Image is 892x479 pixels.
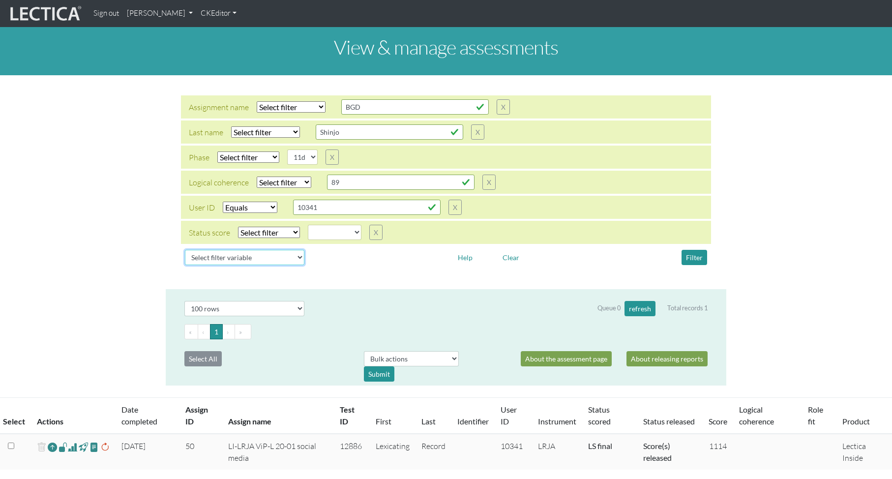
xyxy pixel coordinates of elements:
[89,4,123,23] a: Sign out
[588,441,612,450] a: Completed = assessment has been completed; CS scored = assessment has been CLAS scored; LS scored...
[179,434,223,470] td: 50
[79,441,88,452] span: view
[808,405,823,426] a: Role fit
[498,250,524,265] button: Clear
[709,417,727,426] a: Score
[597,301,708,316] div: Queue 0 Total records 1
[453,252,477,261] a: Help
[179,398,223,434] th: Assign ID
[48,440,57,454] a: Reopen
[709,441,727,451] span: 1114
[643,441,672,462] a: Basic released = basic report without a score has been released, Score(s) released = for Lectica ...
[210,324,223,339] button: Go to page 1
[453,250,477,265] button: Help
[643,417,695,426] a: Status released
[370,434,416,470] td: Lexicating
[100,441,110,453] span: rescore
[189,151,209,163] div: Phase
[59,441,68,452] span: view
[376,417,391,426] a: First
[369,225,383,240] button: X
[626,351,708,366] a: About releasing reports
[116,434,179,470] td: [DATE]
[123,4,197,23] a: [PERSON_NAME]
[836,434,892,470] td: Lectica Inside
[624,301,655,316] button: refresh
[121,405,157,426] a: Date completed
[416,434,451,470] td: Record
[495,434,532,470] td: 10341
[682,250,707,265] button: Filter
[421,417,436,426] a: Last
[184,351,222,366] button: Select All
[326,150,339,165] button: X
[222,434,334,470] td: LI-LRJA ViP-L 20-01 social media
[532,434,582,470] td: LRJA
[364,366,394,382] div: Submit
[189,202,215,213] div: User ID
[197,4,240,23] a: CKEditor
[184,324,708,339] ul: Pagination
[334,398,370,434] th: Test ID
[739,405,774,426] a: Logical coherence
[497,99,510,115] button: X
[37,440,46,454] span: delete
[457,417,489,426] a: Identifier
[501,405,517,426] a: User ID
[334,434,370,470] td: 12886
[31,398,116,434] th: Actions
[189,126,223,138] div: Last name
[189,177,249,188] div: Logical coherence
[189,101,249,113] div: Assignment name
[8,4,82,23] img: lecticalive
[448,200,462,215] button: X
[588,405,611,426] a: Status scored
[538,417,576,426] a: Instrument
[189,227,230,239] div: Status score
[222,398,334,434] th: Assign name
[521,351,612,366] a: About the assessment page
[68,441,77,453] span: Analyst score
[842,417,870,426] a: Product
[471,124,484,140] button: X
[482,175,496,190] button: X
[89,441,99,452] span: view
